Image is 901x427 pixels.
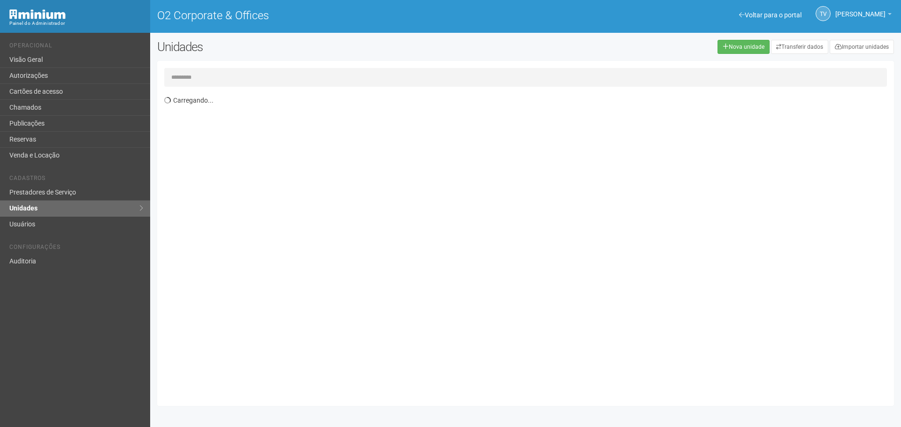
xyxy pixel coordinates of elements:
li: Operacional [9,42,143,52]
li: Cadastros [9,175,143,185]
a: Voltar para o portal [739,11,802,19]
h2: Unidades [157,40,456,54]
a: Transferir dados [771,40,828,54]
h1: O2 Corporate & Offices [157,9,519,22]
div: Carregando... [164,91,894,399]
li: Configurações [9,244,143,254]
div: Painel do Administrador [9,19,143,28]
a: Nova unidade [718,40,770,54]
a: Importar unidades [830,40,894,54]
span: Thayane Vasconcelos Torres [835,1,886,18]
a: TV [816,6,831,21]
img: Minium [9,9,66,19]
a: [PERSON_NAME] [835,12,892,19]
